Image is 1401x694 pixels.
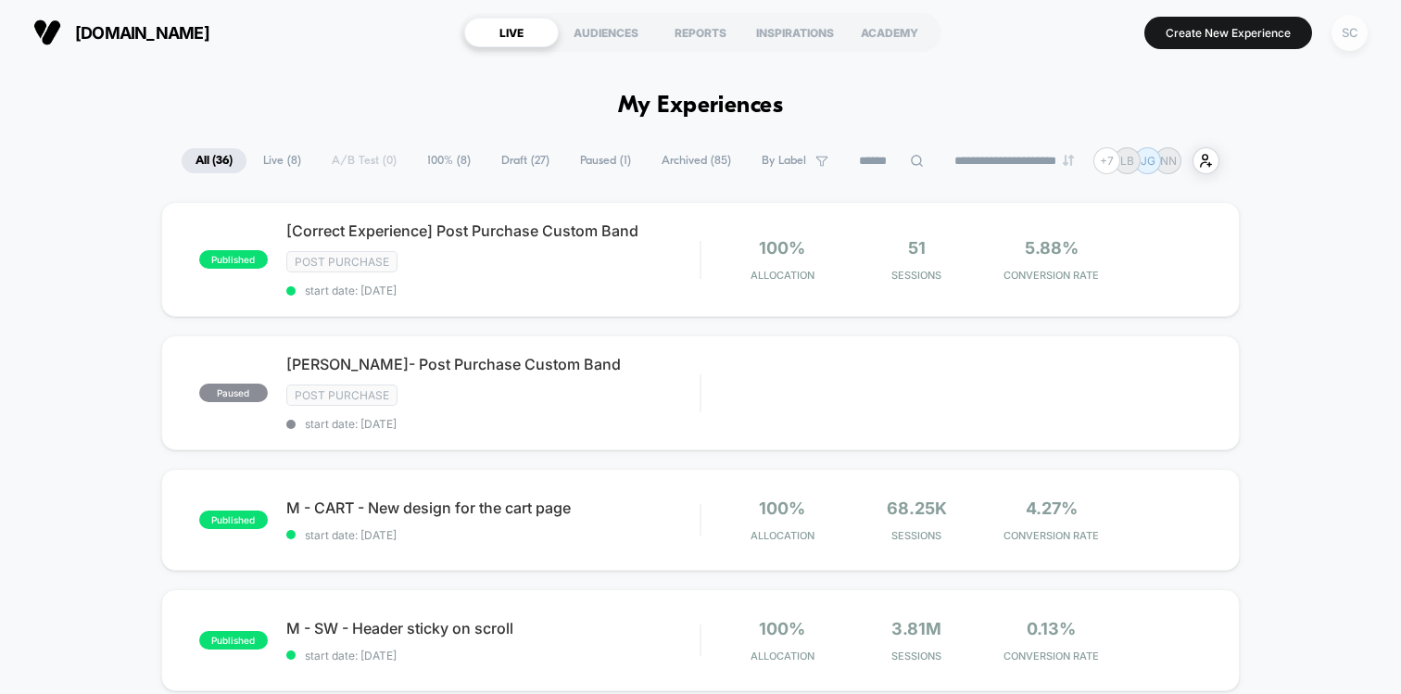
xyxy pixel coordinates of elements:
[748,18,842,47] div: INSPIRATIONS
[1120,154,1134,168] p: LB
[199,250,268,269] span: published
[759,498,805,518] span: 100%
[1093,147,1120,174] div: + 7
[286,649,700,662] span: start date: [DATE]
[1160,154,1177,168] p: NN
[762,154,806,168] span: By Label
[1326,14,1373,52] button: SC
[559,18,653,47] div: AUDIENCES
[751,650,814,662] span: Allocation
[199,384,268,402] span: paused
[286,619,700,637] span: M - SW - Header sticky on scroll
[487,148,563,173] span: Draft ( 27 )
[199,631,268,650] span: published
[1332,15,1368,51] div: SC
[989,269,1114,282] span: CONVERSION RATE
[891,619,941,638] span: 3.81M
[1025,238,1079,258] span: 5.88%
[566,148,645,173] span: Paused ( 1 )
[908,238,926,258] span: 51
[286,528,700,542] span: start date: [DATE]
[759,238,805,258] span: 100%
[1141,154,1155,168] p: JG
[618,93,784,120] h1: My Experiences
[249,148,315,173] span: Live ( 8 )
[286,498,700,517] span: M - CART - New design for the cart page
[286,385,398,406] span: Post Purchase
[199,511,268,529] span: published
[464,18,559,47] div: LIVE
[286,221,700,240] span: [Correct Experience] Post Purchase Custom Band
[759,619,805,638] span: 100%
[887,498,947,518] span: 68.25k
[413,148,485,173] span: 100% ( 8 )
[842,18,937,47] div: ACADEMY
[751,529,814,542] span: Allocation
[653,18,748,47] div: REPORTS
[1026,498,1078,518] span: 4.27%
[854,529,979,542] span: Sessions
[33,19,61,46] img: Visually logo
[75,23,209,43] span: [DOMAIN_NAME]
[751,269,814,282] span: Allocation
[182,148,246,173] span: All ( 36 )
[286,251,398,272] span: Post Purchase
[854,269,979,282] span: Sessions
[989,529,1114,542] span: CONVERSION RATE
[286,355,700,373] span: [PERSON_NAME]- Post Purchase Custom Band
[648,148,745,173] span: Archived ( 85 )
[286,417,700,431] span: start date: [DATE]
[1027,619,1076,638] span: 0.13%
[854,650,979,662] span: Sessions
[1063,155,1074,166] img: end
[989,650,1114,662] span: CONVERSION RATE
[286,284,700,297] span: start date: [DATE]
[1144,17,1312,49] button: Create New Experience
[28,18,215,47] button: [DOMAIN_NAME]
